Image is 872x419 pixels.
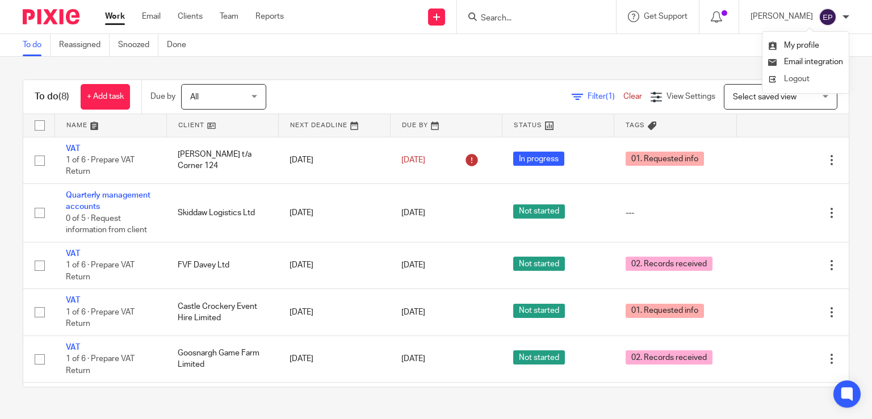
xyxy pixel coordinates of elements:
[66,145,80,153] a: VAT
[623,93,642,100] a: Clear
[401,355,425,363] span: [DATE]
[513,152,564,166] span: In progress
[278,336,390,382] td: [DATE]
[118,34,158,56] a: Snoozed
[255,11,284,22] a: Reports
[220,11,238,22] a: Team
[626,207,726,219] div: ---
[784,58,843,66] span: Email integration
[105,11,125,22] a: Work
[59,34,110,56] a: Reassigned
[401,156,425,164] span: [DATE]
[166,137,278,183] td: [PERSON_NAME] t/a Corner 124
[666,93,715,100] span: View Settings
[819,8,837,26] img: svg%3E
[150,91,175,102] p: Due by
[190,93,199,101] span: All
[401,308,425,316] span: [DATE]
[626,152,704,166] span: 01. Requested info
[66,296,80,304] a: VAT
[733,93,796,101] span: Select saved view
[178,11,203,22] a: Clients
[626,304,704,318] span: 01. Requested info
[166,242,278,288] td: FVF Davey Ltd
[66,355,135,375] span: 1 of 6 · Prepare VAT Return
[784,75,810,83] span: Logout
[66,215,147,234] span: 0 of 5 · Request information from client
[35,91,69,103] h1: To do
[768,41,819,49] a: My profile
[166,336,278,382] td: Goosnargh Game Farm Limited
[66,250,80,258] a: VAT
[278,183,390,242] td: [DATE]
[480,14,582,24] input: Search
[278,289,390,336] td: [DATE]
[66,261,135,281] span: 1 of 6 · Prepare VAT Return
[588,93,623,100] span: Filter
[166,183,278,242] td: Skiddaw Logistics Ltd
[401,261,425,269] span: [DATE]
[644,12,687,20] span: Get Support
[66,191,150,211] a: Quarterly management accounts
[58,92,69,101] span: (8)
[166,289,278,336] td: Castle Crockery Event Hire Limited
[23,34,51,56] a: To do
[513,204,565,219] span: Not started
[401,209,425,217] span: [DATE]
[66,308,135,328] span: 1 of 6 · Prepare VAT Return
[142,11,161,22] a: Email
[626,122,645,128] span: Tags
[513,257,565,271] span: Not started
[81,84,130,110] a: + Add task
[23,9,79,24] img: Pixie
[278,242,390,288] td: [DATE]
[626,350,712,364] span: 02. Records received
[66,343,80,351] a: VAT
[278,137,390,183] td: [DATE]
[626,257,712,271] span: 02. Records received
[606,93,615,100] span: (1)
[513,350,565,364] span: Not started
[167,34,195,56] a: Done
[784,41,819,49] span: My profile
[513,304,565,318] span: Not started
[768,58,843,66] a: Email integration
[751,11,813,22] p: [PERSON_NAME]
[66,156,135,176] span: 1 of 6 · Prepare VAT Return
[768,71,843,87] a: Logout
